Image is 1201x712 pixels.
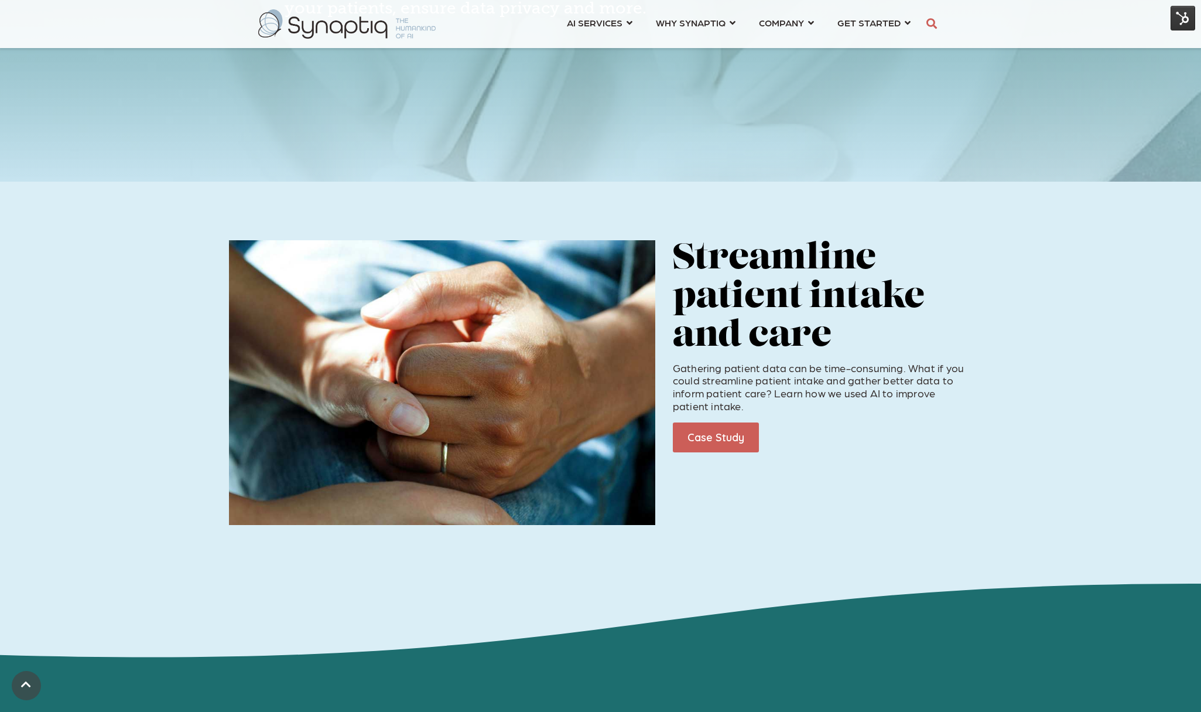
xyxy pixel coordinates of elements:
[567,12,632,33] a: AI SERVICES
[1171,6,1195,30] img: HubSpot Tools Menu Toggle
[768,423,891,452] iframe: Embedded CTA
[555,3,922,45] nav: menu
[837,12,911,33] a: GET STARTED
[229,240,655,525] img: Two hands holding each other. One hand has a ring on it.
[258,9,436,39] img: synaptiq logo-2
[759,12,814,33] a: COMPANY
[656,15,726,30] span: WHY SYNAPTIQ
[673,423,759,452] a: Case Study
[567,15,622,30] span: AI SERVICES
[656,12,735,33] a: WHY SYNAPTIQ
[673,240,973,356] h2: Streamline patient intake and care
[673,362,973,412] p: Gathering patient data can be time-consuming. What if you could streamline patient intake and gat...
[759,15,804,30] span: COMPANY
[837,15,901,30] span: GET STARTED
